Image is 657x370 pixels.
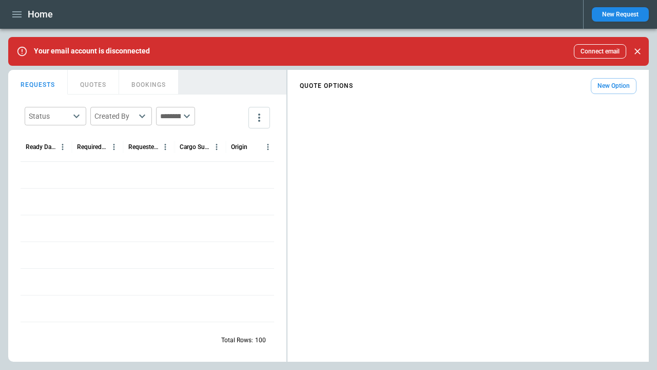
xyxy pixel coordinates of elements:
button: BOOKINGS [119,70,179,95]
div: Created By [94,111,136,121]
div: Required Date & Time (UTC+03:00) [77,143,107,151]
button: Ready Date & Time (UTC+03:00) column menu [56,140,69,154]
button: REQUESTS [8,70,68,95]
button: New Option [591,78,636,94]
button: Origin column menu [261,140,275,154]
button: QUOTES [68,70,119,95]
button: Connect email [574,44,626,59]
div: Status [29,111,70,121]
div: Origin [231,143,247,151]
div: Cargo Summary [180,143,210,151]
button: Requested Route column menu [159,140,172,154]
button: Required Date & Time (UTC+03:00) column menu [107,140,121,154]
h1: Home [28,8,53,21]
button: New Request [592,7,649,22]
button: Cargo Summary column menu [210,140,223,154]
h4: QUOTE OPTIONS [300,84,353,88]
p: Total Rows: [221,336,253,345]
p: 100 [255,336,266,345]
p: Your email account is disconnected [34,47,150,55]
button: more [248,107,270,128]
button: Close [630,44,645,59]
div: Requested Route [128,143,159,151]
div: dismiss [630,40,645,63]
div: scrollable content [287,74,649,98]
div: Ready Date & Time (UTC+03:00) [26,143,56,151]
